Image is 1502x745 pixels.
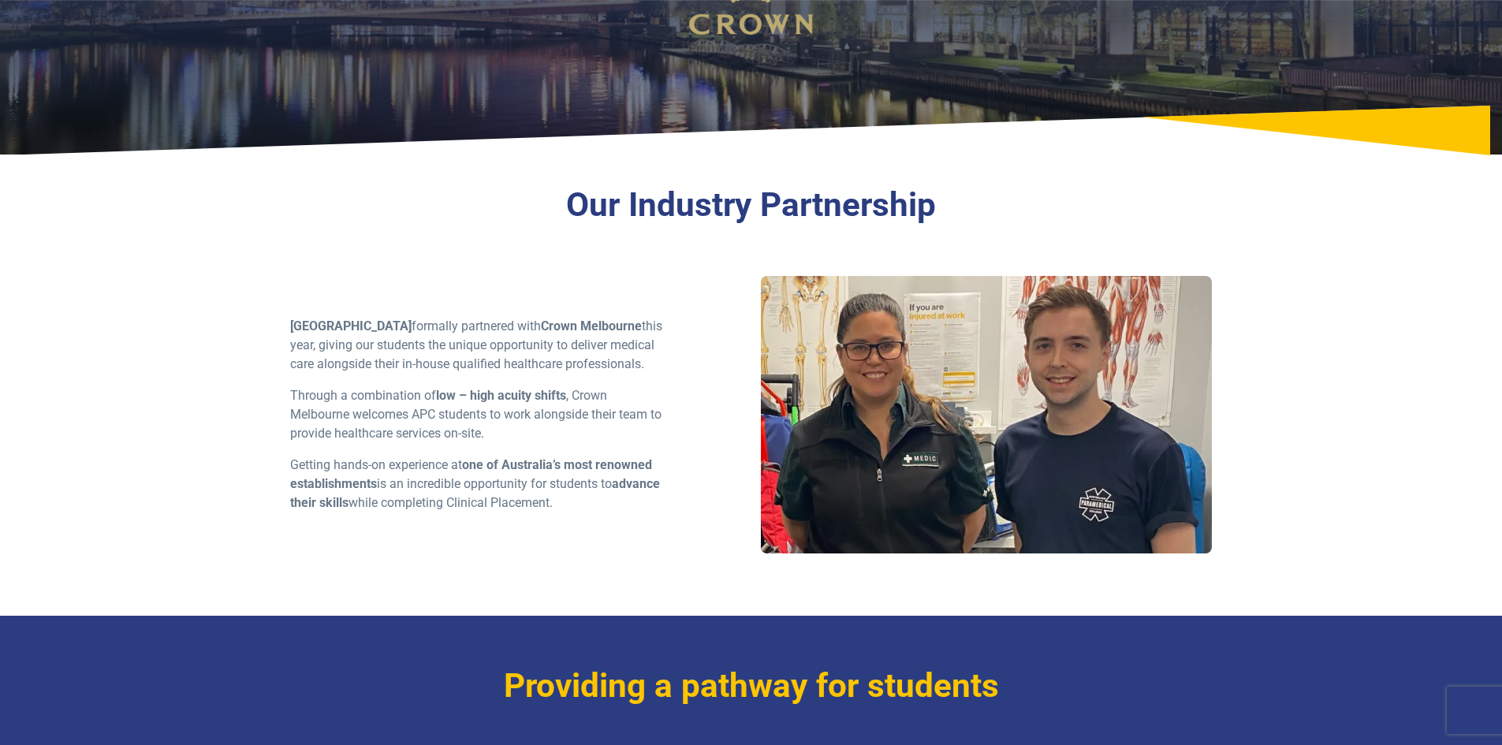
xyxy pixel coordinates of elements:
strong: low – high acuity shifts [436,388,566,403]
p: Getting hands-on experience at is an incredible opportunity for students to while completing Clin... [290,456,663,512]
p: Through a combination of , Crown Melbourne welcomes APC students to work alongside their team to ... [290,386,663,443]
strong: one of Australia’s most renowned establishments [290,457,652,491]
strong: Crown Melbourne [541,318,642,333]
strong: [GEOGRAPHIC_DATA] [290,318,412,333]
strong: advance their skills [290,476,660,510]
p: formally partnered with this year, giving our students the unique opportunity to deliver medical ... [290,317,663,374]
h3: Providing a pathway for students [290,666,1213,706]
h3: Our Industry Partnership [290,185,1213,225]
